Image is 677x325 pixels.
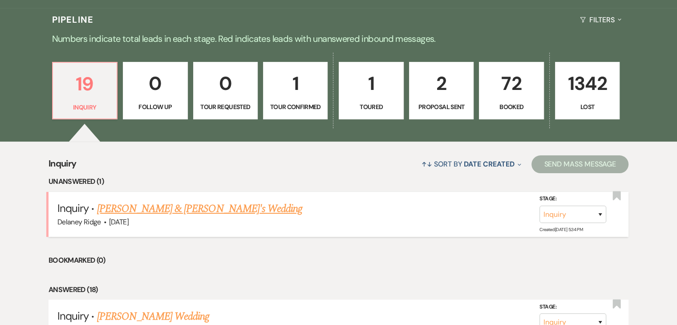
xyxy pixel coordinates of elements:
p: Tour Requested [199,102,252,112]
a: 2Proposal Sent [409,62,474,120]
p: 19 [58,69,111,99]
button: Send Mass Message [531,155,628,173]
label: Stage: [539,194,606,204]
p: Tour Confirmed [269,102,322,112]
li: Answered (18) [49,284,628,296]
span: Inquiry [57,309,89,323]
a: 0Follow Up [123,62,187,120]
li: Bookmarked (0) [49,255,628,266]
span: Inquiry [49,157,77,176]
p: 0 [129,69,182,98]
span: Date Created [464,159,514,169]
a: 1Toured [339,62,403,120]
span: Created: [DATE] 5:34 PM [539,227,583,232]
p: Lost [561,102,614,112]
p: 1342 [561,69,614,98]
span: Inquiry [57,201,89,215]
p: 72 [485,69,538,98]
span: ↑↓ [422,159,432,169]
p: Follow Up [129,102,182,112]
button: Sort By Date Created [418,152,525,176]
p: 1 [269,69,322,98]
a: [PERSON_NAME] Wedding [97,309,210,325]
a: [PERSON_NAME] & [PERSON_NAME]'s Wedding [97,201,303,217]
a: 1Tour Confirmed [263,62,328,120]
p: Proposal Sent [415,102,468,112]
p: 2 [415,69,468,98]
p: 0 [199,69,252,98]
p: Numbers indicate total leads in each stage. Red indicates leads with unanswered inbound messages. [18,32,659,46]
a: 72Booked [479,62,543,120]
a: 0Tour Requested [193,62,258,120]
a: 19Inquiry [52,62,118,120]
p: Inquiry [58,102,111,112]
a: 1342Lost [555,62,620,120]
span: [DATE] [109,217,129,227]
label: Stage: [539,302,606,312]
p: Booked [485,102,538,112]
li: Unanswered (1) [49,176,628,187]
h3: Pipeline [52,13,94,26]
p: 1 [345,69,397,98]
button: Filters [576,8,625,32]
p: Toured [345,102,397,112]
span: Delaney Ridge [57,217,101,227]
